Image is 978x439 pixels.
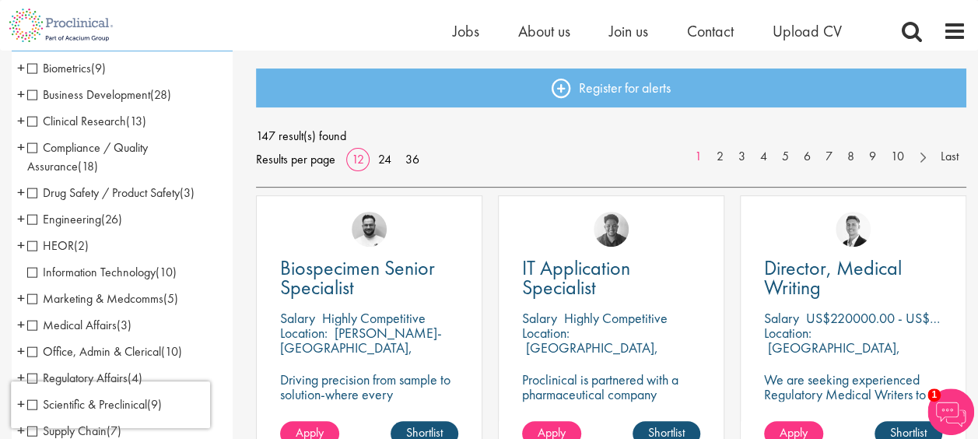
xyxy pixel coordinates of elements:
[11,381,210,428] iframe: reCAPTCHA
[27,113,146,129] span: Clinical Research
[17,366,25,389] span: +
[27,264,156,280] span: Information Technology
[280,324,328,342] span: Location:
[17,109,25,132] span: +
[933,148,966,166] a: Last
[27,184,195,201] span: Drug Safety / Product Safety
[74,237,89,254] span: (2)
[27,113,126,129] span: Clinical Research
[731,148,753,166] a: 3
[352,212,387,247] img: Emile De Beer
[126,113,146,129] span: (13)
[27,86,171,103] span: Business Development
[522,258,700,297] a: IT Application Specialist
[594,212,629,247] img: Sheridon Lloyd
[764,258,942,297] a: Director, Medical Writing
[27,423,107,439] span: Supply Chain
[27,60,91,76] span: Biometrics
[27,211,122,227] span: Engineering
[927,388,974,435] img: Chatbot
[163,290,178,307] span: (5)
[78,158,98,174] span: (18)
[400,151,425,167] a: 36
[522,309,557,327] span: Salary
[256,125,966,148] span: 147 result(s) found
[609,21,648,41] a: Join us
[27,211,101,227] span: Engineering
[27,237,74,254] span: HEOR
[27,60,106,76] span: Biometrics
[752,148,775,166] a: 4
[764,324,811,342] span: Location:
[117,317,131,333] span: (3)
[17,313,25,336] span: +
[17,135,25,159] span: +
[773,21,842,41] a: Upload CV
[161,343,182,360] span: (10)
[180,184,195,201] span: (3)
[687,148,710,166] a: 1
[128,370,142,386] span: (4)
[764,339,900,371] p: [GEOGRAPHIC_DATA], [GEOGRAPHIC_DATA]
[927,388,941,402] span: 1
[27,290,163,307] span: Marketing & Medcomms
[883,148,912,166] a: 10
[256,148,335,171] span: Results per page
[346,151,370,167] a: 12
[709,148,731,166] a: 2
[256,68,966,107] a: Register for alerts
[518,21,570,41] a: About us
[17,234,25,257] span: +
[27,139,148,174] span: Compliance / Quality Assurance
[17,286,25,310] span: +
[27,184,180,201] span: Drug Safety / Product Safety
[280,324,442,371] p: [PERSON_NAME]-[GEOGRAPHIC_DATA], [GEOGRAPHIC_DATA]
[322,309,426,327] p: Highly Competitive
[17,181,25,204] span: +
[764,309,799,327] span: Salary
[818,148,840,166] a: 7
[101,211,122,227] span: (26)
[27,317,131,333] span: Medical Affairs
[150,86,171,103] span: (28)
[280,255,435,300] span: Biospecimen Senior Specialist
[107,423,121,439] span: (7)
[17,339,25,363] span: +
[27,370,128,386] span: Regulatory Affairs
[687,21,734,41] a: Contact
[91,60,106,76] span: (9)
[564,309,668,327] p: Highly Competitive
[453,21,479,41] a: Jobs
[17,56,25,79] span: +
[27,317,117,333] span: Medical Affairs
[522,339,658,371] p: [GEOGRAPHIC_DATA], [GEOGRAPHIC_DATA]
[522,255,630,300] span: IT Application Specialist
[522,324,570,342] span: Location:
[17,207,25,230] span: +
[764,372,942,431] p: We are seeking experienced Regulatory Medical Writers to join our client, a dynamic and growing b...
[156,264,177,280] span: (10)
[27,86,150,103] span: Business Development
[861,148,884,166] a: 9
[796,148,819,166] a: 6
[27,343,182,360] span: Office, Admin & Clerical
[27,237,89,254] span: HEOR
[836,212,871,247] img: George Watson
[17,83,25,106] span: +
[280,372,458,431] p: Driving precision from sample to solution-where every biospecimen tells a story of innovation.
[27,290,178,307] span: Marketing & Medcomms
[764,255,902,300] span: Director, Medical Writing
[280,258,458,297] a: Biospecimen Senior Specialist
[27,370,142,386] span: Regulatory Affairs
[280,309,315,327] span: Salary
[840,148,862,166] a: 8
[27,264,177,280] span: Information Technology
